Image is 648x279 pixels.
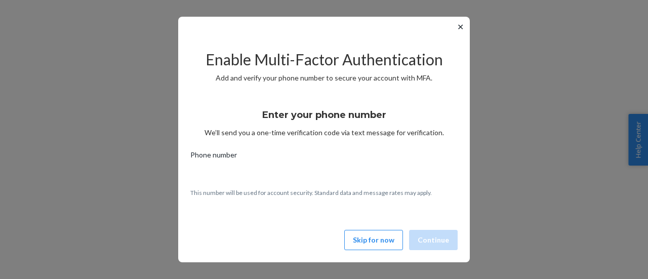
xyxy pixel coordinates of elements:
div: We’ll send you a one-time verification code via text message for verification. [190,100,458,138]
h2: Enable Multi-Factor Authentication [190,51,458,68]
button: Skip for now [344,230,403,250]
span: Phone number [190,150,237,164]
h3: Enter your phone number [262,108,386,122]
p: This number will be used for account security. Standard data and message rates may apply. [190,188,458,197]
button: Continue [409,230,458,250]
button: ✕ [455,21,466,33]
p: Add and verify your phone number to secure your account with MFA. [190,73,458,83]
